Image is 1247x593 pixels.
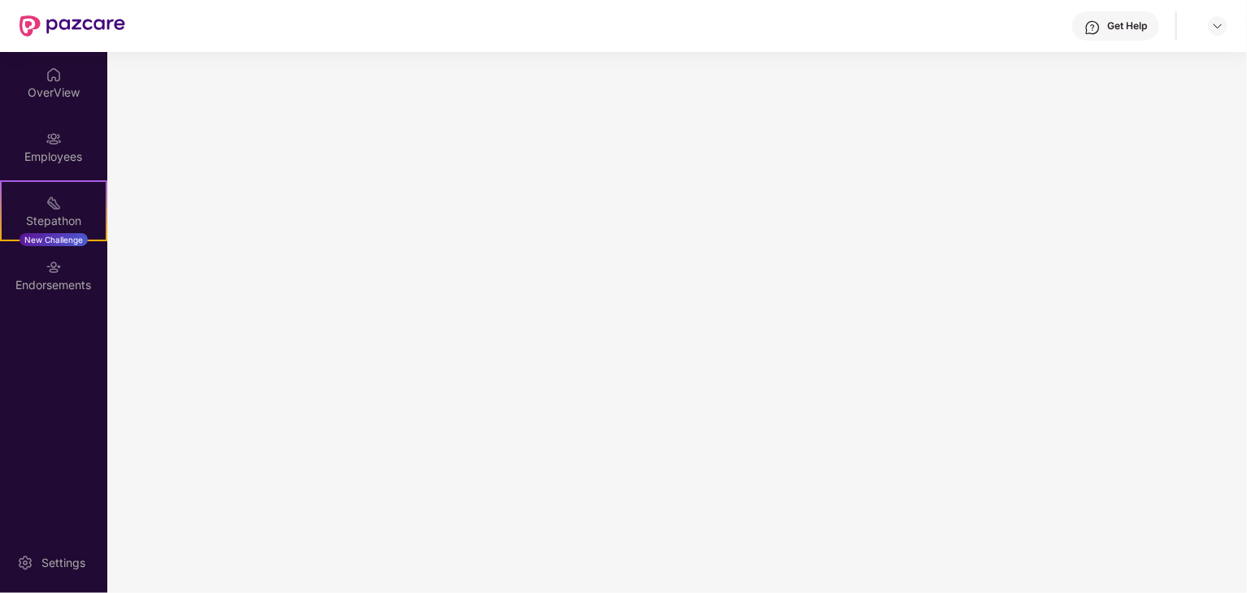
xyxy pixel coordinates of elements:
[46,259,62,275] img: svg+xml;base64,PHN2ZyBpZD0iRW5kb3JzZW1lbnRzIiB4bWxucz0iaHR0cDovL3d3dy53My5vcmcvMjAwMC9zdmciIHdpZH...
[46,131,62,147] img: svg+xml;base64,PHN2ZyBpZD0iRW1wbG95ZWVzIiB4bWxucz0iaHR0cDovL3d3dy53My5vcmcvMjAwMC9zdmciIHdpZHRoPS...
[17,555,33,571] img: svg+xml;base64,PHN2ZyBpZD0iU2V0dGluZy0yMHgyMCIgeG1sbnM9Imh0dHA6Ly93d3cudzMub3JnLzIwMDAvc3ZnIiB3aW...
[1084,19,1101,36] img: svg+xml;base64,PHN2ZyBpZD0iSGVscC0zMngzMiIgeG1sbnM9Imh0dHA6Ly93d3cudzMub3JnLzIwMDAvc3ZnIiB3aWR0aD...
[46,67,62,83] img: svg+xml;base64,PHN2ZyBpZD0iSG9tZSIgeG1sbnM9Imh0dHA6Ly93d3cudzMub3JnLzIwMDAvc3ZnIiB3aWR0aD0iMjAiIG...
[37,555,90,571] div: Settings
[1107,19,1147,32] div: Get Help
[20,233,88,246] div: New Challenge
[20,15,125,37] img: New Pazcare Logo
[2,213,106,229] div: Stepathon
[46,195,62,211] img: svg+xml;base64,PHN2ZyB4bWxucz0iaHR0cDovL3d3dy53My5vcmcvMjAwMC9zdmciIHdpZHRoPSIyMSIgaGVpZ2h0PSIyMC...
[1211,19,1224,32] img: svg+xml;base64,PHN2ZyBpZD0iRHJvcGRvd24tMzJ4MzIiIHhtbG5zPSJodHRwOi8vd3d3LnczLm9yZy8yMDAwL3N2ZyIgd2...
